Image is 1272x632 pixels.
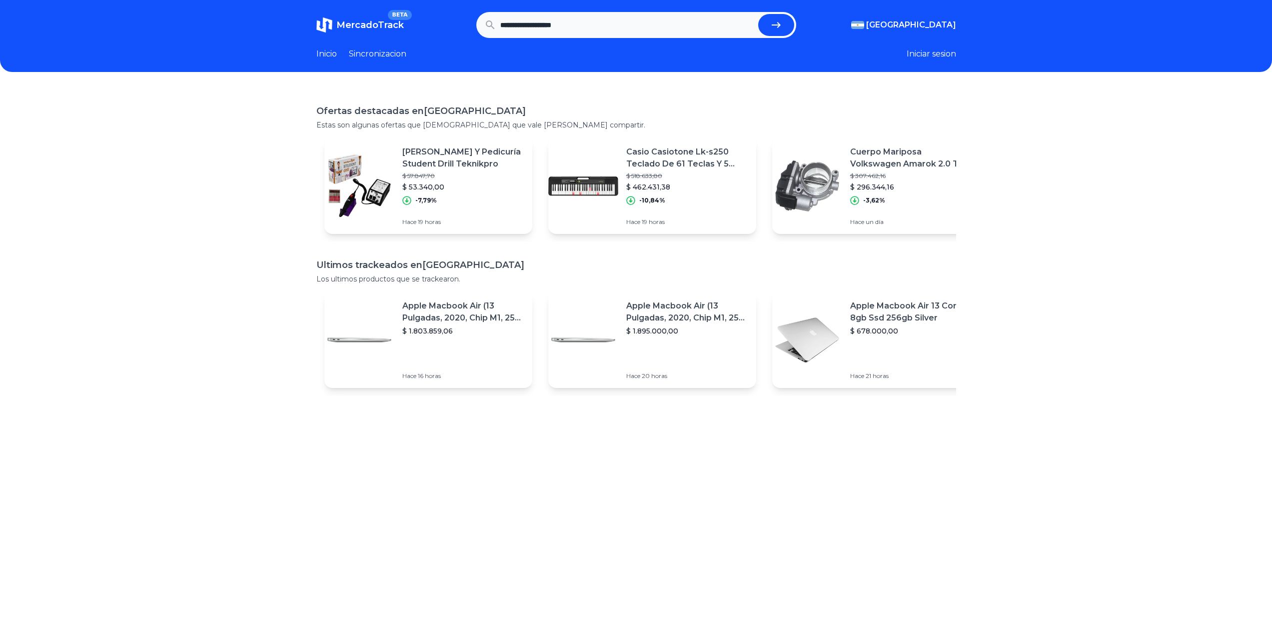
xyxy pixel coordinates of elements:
h1: Ofertas destacadas en [GEOGRAPHIC_DATA] [316,104,956,118]
img: Featured image [324,151,394,221]
p: $ 296.344,16 [850,182,972,192]
p: $ 678.000,00 [850,326,972,336]
img: Featured image [548,151,618,221]
a: Featured imageCasio Casiotone Lk-s250 Teclado De 61 Teclas Y 5 Octavas$ 518.633,80$ 462.431,38-10... [548,138,756,234]
p: $ 1.895.000,00 [626,326,748,336]
p: Hace 16 horas [402,372,524,380]
img: Featured image [548,305,618,375]
button: Iniciar sesion [907,48,956,60]
a: Inicio [316,48,337,60]
a: MercadoTrackBETA [316,17,404,33]
span: MercadoTrack [336,19,404,30]
p: Apple Macbook Air (13 Pulgadas, 2020, Chip M1, 256 Gb De Ssd, 8 Gb De Ram) - Plata [626,300,748,324]
button: [GEOGRAPHIC_DATA] [851,19,956,31]
p: Hace 19 horas [626,218,748,226]
p: -3,62% [863,196,885,204]
span: [GEOGRAPHIC_DATA] [866,19,956,31]
p: Hace 19 horas [402,218,524,226]
p: $ 57.847,70 [402,172,524,180]
img: Featured image [772,151,842,221]
p: Los ultimos productos que se trackearon. [316,274,956,284]
a: Featured imageCuerpo Mariposa Volkswagen Amarok 2.0 Tdi 122 140 163 180 Hp$ 307.462,16$ 296.344,1... [772,138,980,234]
p: $ 518.633,80 [626,172,748,180]
img: Argentina [851,21,864,29]
a: Featured imageApple Macbook Air (13 Pulgadas, 2020, Chip M1, 256 Gb De Ssd, 8 Gb De Ram) - Plata$... [548,292,756,388]
p: $ 1.803.859,06 [402,326,524,336]
a: Featured imageApple Macbook Air 13 Core I5 8gb Ssd 256gb Silver$ 678.000,00Hace 21 horas [772,292,980,388]
a: Sincronizacion [349,48,406,60]
a: Featured imageApple Macbook Air (13 Pulgadas, 2020, Chip M1, 256 Gb De Ssd, 8 Gb De Ram) - Plata$... [324,292,532,388]
span: BETA [388,10,411,20]
img: Featured image [324,305,394,375]
p: Hace 21 horas [850,372,972,380]
p: Apple Macbook Air 13 Core I5 8gb Ssd 256gb Silver [850,300,972,324]
p: [PERSON_NAME] Y Pedicuría Student Drill Teknikpro [402,146,524,170]
p: -10,84% [639,196,665,204]
p: Casio Casiotone Lk-s250 Teclado De 61 Teclas Y 5 Octavas [626,146,748,170]
p: $ 462.431,38 [626,182,748,192]
img: Featured image [772,305,842,375]
p: $ 53.340,00 [402,182,524,192]
p: Estas son algunas ofertas que [DEMOGRAPHIC_DATA] que vale [PERSON_NAME] compartir. [316,120,956,130]
a: Featured image[PERSON_NAME] Y Pedicuría Student Drill Teknikpro$ 57.847,70$ 53.340,00-7,79%Hace 1... [324,138,532,234]
p: Apple Macbook Air (13 Pulgadas, 2020, Chip M1, 256 Gb De Ssd, 8 Gb De Ram) - Plata [402,300,524,324]
p: Hace 20 horas [626,372,748,380]
h1: Ultimos trackeados en [GEOGRAPHIC_DATA] [316,258,956,272]
p: -7,79% [415,196,437,204]
p: Cuerpo Mariposa Volkswagen Amarok 2.0 Tdi 122 140 163 180 Hp [850,146,972,170]
p: Hace un día [850,218,972,226]
img: MercadoTrack [316,17,332,33]
p: $ 307.462,16 [850,172,972,180]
